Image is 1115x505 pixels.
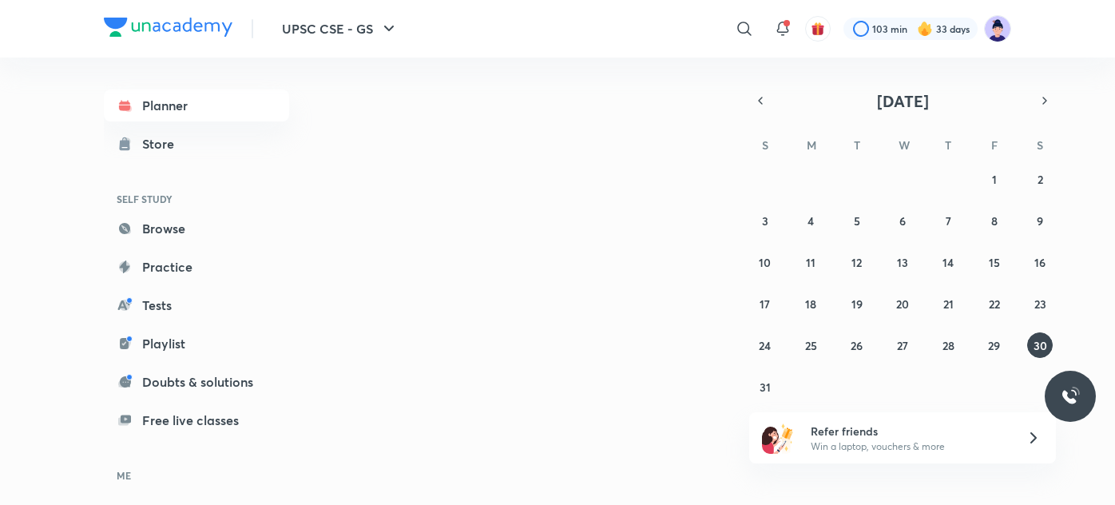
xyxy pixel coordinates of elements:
abbr: August 28, 2025 [942,338,954,353]
img: referral [762,422,794,454]
button: August 22, 2025 [982,291,1007,316]
abbr: Monday [807,137,816,153]
abbr: August 15, 2025 [989,255,1000,270]
abbr: August 20, 2025 [896,296,909,312]
abbr: August 17, 2025 [760,296,770,312]
abbr: August 11, 2025 [806,255,815,270]
button: August 13, 2025 [890,249,915,275]
button: August 14, 2025 [935,249,961,275]
abbr: August 2, 2025 [1038,172,1043,187]
button: August 11, 2025 [798,249,823,275]
button: August 10, 2025 [752,249,778,275]
span: [DATE] [877,90,929,112]
a: Doubts & solutions [104,366,289,398]
button: August 28, 2025 [935,332,961,358]
abbr: August 9, 2025 [1037,213,1043,229]
img: avatar [811,22,825,36]
a: Browse [104,213,289,245]
button: August 6, 2025 [890,208,915,233]
h6: Refer friends [811,423,1007,439]
abbr: August 1, 2025 [992,172,997,187]
abbr: August 26, 2025 [851,338,863,353]
a: Tests [104,289,289,321]
button: August 17, 2025 [752,291,778,316]
abbr: August 29, 2025 [988,338,1000,353]
abbr: August 24, 2025 [759,338,771,353]
abbr: August 31, 2025 [760,380,771,395]
button: avatar [805,16,831,42]
a: Planner [104,89,289,121]
button: August 20, 2025 [890,291,915,316]
abbr: Sunday [762,137,768,153]
button: August 4, 2025 [798,208,823,233]
abbr: August 25, 2025 [805,338,817,353]
abbr: Tuesday [854,137,860,153]
button: August 7, 2025 [935,208,961,233]
button: August 21, 2025 [935,291,961,316]
a: Practice [104,251,289,283]
a: Free live classes [104,404,289,436]
img: Company Logo [104,18,232,37]
abbr: August 19, 2025 [851,296,863,312]
button: August 26, 2025 [844,332,870,358]
abbr: August 6, 2025 [899,213,906,229]
abbr: August 18, 2025 [805,296,816,312]
button: August 19, 2025 [844,291,870,316]
div: Store [142,134,184,153]
abbr: August 4, 2025 [807,213,814,229]
abbr: August 23, 2025 [1034,296,1046,312]
a: Playlist [104,328,289,360]
a: Company Logo [104,18,232,41]
abbr: Saturday [1037,137,1043,153]
abbr: August 13, 2025 [897,255,908,270]
abbr: August 3, 2025 [762,213,768,229]
abbr: August 8, 2025 [991,213,998,229]
button: August 30, 2025 [1027,332,1053,358]
abbr: Wednesday [899,137,910,153]
abbr: August 10, 2025 [759,255,771,270]
abbr: August 16, 2025 [1034,255,1046,270]
button: August 27, 2025 [890,332,915,358]
button: August 8, 2025 [982,208,1007,233]
abbr: August 21, 2025 [943,296,954,312]
button: UPSC CSE - GS [272,13,408,45]
button: August 5, 2025 [844,208,870,233]
button: August 3, 2025 [752,208,778,233]
button: August 9, 2025 [1027,208,1053,233]
h6: SELF STUDY [104,185,289,213]
button: August 29, 2025 [982,332,1007,358]
abbr: August 12, 2025 [851,255,862,270]
button: August 25, 2025 [798,332,823,358]
abbr: Friday [991,137,998,153]
button: August 31, 2025 [752,374,778,400]
button: August 16, 2025 [1027,249,1053,275]
button: August 2, 2025 [1027,166,1053,192]
a: Store [104,128,289,160]
button: August 24, 2025 [752,332,778,358]
abbr: August 7, 2025 [946,213,951,229]
button: August 12, 2025 [844,249,870,275]
button: August 18, 2025 [798,291,823,316]
img: Ravi Chalotra [984,15,1011,42]
button: August 23, 2025 [1027,291,1053,316]
button: [DATE] [772,89,1034,112]
h6: ME [104,462,289,489]
abbr: August 5, 2025 [854,213,860,229]
abbr: August 27, 2025 [897,338,908,353]
p: Win a laptop, vouchers & more [811,439,1007,454]
button: August 15, 2025 [982,249,1007,275]
button: August 1, 2025 [982,166,1007,192]
abbr: August 14, 2025 [942,255,954,270]
abbr: Thursday [945,137,951,153]
img: ttu [1061,387,1080,406]
abbr: August 22, 2025 [989,296,1000,312]
img: streak [917,21,933,37]
abbr: August 30, 2025 [1034,338,1047,353]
